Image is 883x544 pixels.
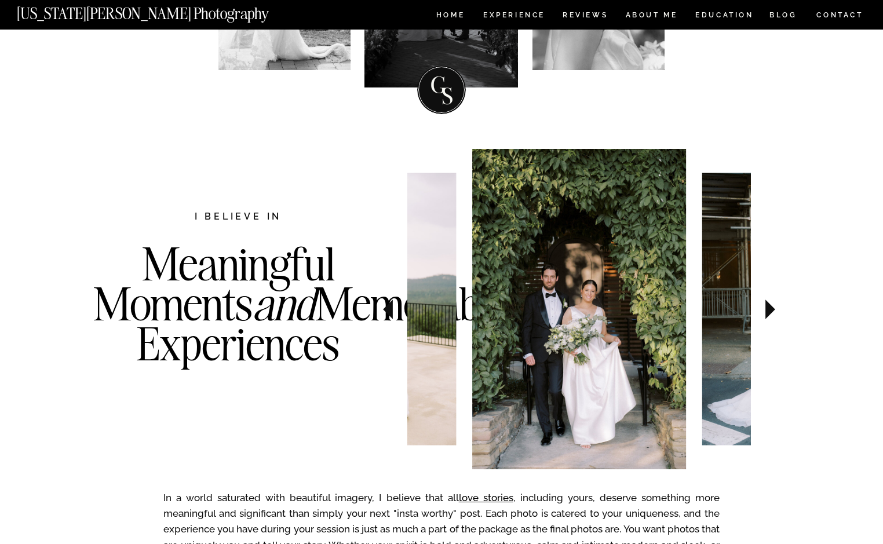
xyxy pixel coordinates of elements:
a: BLOG [769,12,797,21]
img: Newlyweds walking out of the wedding venue [472,149,686,469]
i: and [253,275,315,332]
a: EDUCATION [694,12,755,21]
img: Bride walking through street in wedding dress with sunglasses on captured by Los Angeles wedding ... [702,173,883,445]
a: Experience [483,12,544,21]
a: love stories [459,492,513,503]
a: [US_STATE][PERSON_NAME] Photography [17,6,308,16]
a: HOME [434,12,467,21]
a: ABOUT ME [625,12,678,21]
h2: I believe in [133,210,343,225]
h3: Meaningful Moments Memorable Experiences [93,244,383,411]
a: CONTACT [816,9,864,21]
a: REVIEWS [563,12,606,21]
